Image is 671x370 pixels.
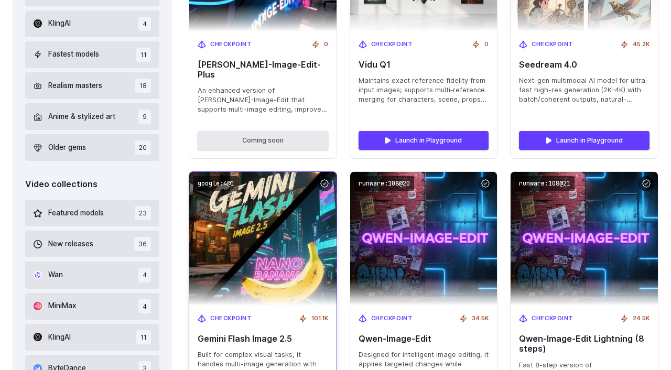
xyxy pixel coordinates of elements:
span: 0 [484,40,489,49]
span: New releases [48,238,93,250]
span: Qwen‑Image‑Edit Lightning (8 steps) [519,334,650,354]
button: Featured models 23 [25,200,159,226]
span: Checkpoint [210,314,252,323]
span: Older gems [48,142,86,154]
code: google:4@1 [193,176,239,191]
span: KlingAI [48,332,71,343]
button: MiniMax 4 [25,293,159,320]
span: 18 [135,79,151,93]
button: Anime & stylized art 9 [25,103,159,130]
span: 36 [134,237,151,251]
span: 4 [138,17,151,31]
span: Fastest models [48,49,99,60]
span: 0 [324,40,328,49]
span: 23 [135,206,151,220]
span: Gemini Flash Image 2.5 [198,334,328,344]
span: 20 [135,140,151,155]
img: Gemini Flash Image 2.5 [182,165,344,312]
code: runware:108@20 [354,176,414,191]
button: KlingAI 4 [25,10,159,37]
div: Video collections [25,178,159,191]
span: 34.5K [472,314,489,323]
span: Featured models [48,208,104,219]
img: Qwen‑Image‑Edit Lightning (8 steps) [511,172,658,306]
button: Realism masters 18 [25,72,159,99]
span: MiniMax [48,300,76,312]
span: 11 [136,330,151,344]
span: Wan [48,269,63,281]
span: Checkpoint [532,314,573,323]
button: Coming soon [198,131,328,150]
span: Realism masters [48,80,102,92]
span: 101.1K [311,314,328,323]
span: 45.2K [633,40,650,49]
span: KlingAI [48,18,71,29]
button: Older gems 20 [25,134,159,161]
span: 9 [138,110,151,124]
span: Checkpoint [371,314,413,323]
a: Launch in Playground [519,131,650,150]
span: Seedream 4.0 [519,60,650,70]
button: Wan 4 [25,262,159,288]
a: Launch in Playground [359,131,489,150]
span: Maintains exact reference fidelity from input images; supports multi‑reference merging for charac... [359,76,489,104]
span: An enhanced version of [PERSON_NAME]-Image-Edit that supports multi-image editing, improved consi... [198,86,328,114]
img: Qwen‑Image‑Edit [350,172,497,306]
span: 24.5K [633,314,650,323]
span: Qwen‑Image‑Edit [359,334,489,344]
code: runware:108@21 [515,176,575,191]
span: 4 [138,299,151,313]
button: New releases 36 [25,231,159,257]
span: Anime & stylized art [48,111,115,123]
span: [PERSON_NAME]-Image-Edit-Plus [198,60,328,80]
button: Fastest models 11 [25,41,159,68]
span: 11 [136,48,151,62]
span: Checkpoint [210,40,252,49]
span: 4 [138,268,151,282]
button: KlingAI 11 [25,324,159,351]
span: Vidu Q1 [359,60,489,70]
span: Checkpoint [371,40,413,49]
span: Next-gen multimodal AI model for ultra-fast high-res generation (2K–4K) with batch/coherent outpu... [519,76,650,104]
span: Checkpoint [532,40,573,49]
